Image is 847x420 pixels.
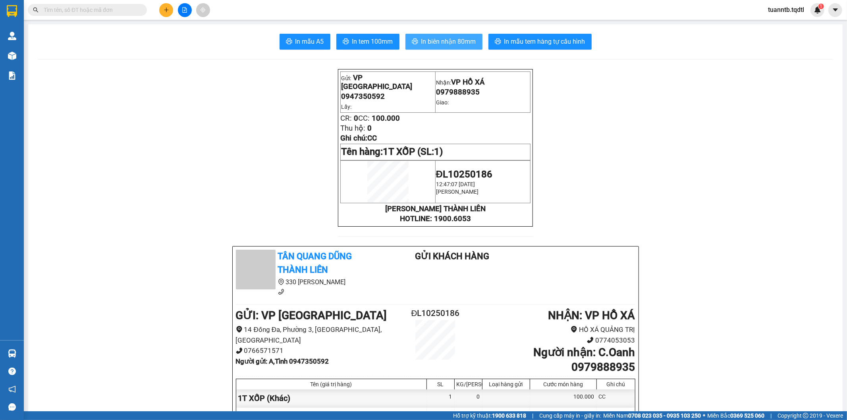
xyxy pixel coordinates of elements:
[8,52,16,60] img: warehouse-icon
[455,389,482,407] div: 0
[340,124,365,133] span: Thu hộ:
[372,114,400,123] span: 100.000
[182,7,187,13] span: file-add
[436,169,492,180] span: ĐL10250186
[530,389,597,407] div: 100.000
[453,411,526,420] span: Hỗ trợ kỹ thuật:
[295,37,324,46] span: In mẫu A5
[434,146,443,157] span: 1)
[427,389,455,407] div: 1
[352,37,393,46] span: In tem 100mm
[429,381,452,387] div: SL
[8,403,16,411] span: message
[628,412,701,419] strong: 0708 023 035 - 0935 103 250
[8,32,16,40] img: warehouse-icon
[451,78,484,87] span: VP HỒ XÁ
[383,146,443,157] span: 1T XỐP (SL:
[93,7,149,26] div: VP HỒ XÁ
[707,411,764,420] span: Miền Bắc
[164,7,169,13] span: plus
[415,251,489,261] b: Gửi khách hàng
[436,78,530,87] p: Nhận:
[93,8,112,16] span: Nhận:
[340,114,352,123] span: CR:
[236,389,427,407] div: 1T XỐP (Khác)
[8,71,16,80] img: solution-icon
[405,34,482,50] button: printerIn biên nhận 80mm
[532,381,594,387] div: Cước món hàng
[278,251,352,275] b: Tân Quang Dũng Thành Liên
[341,104,351,110] span: Lấy:
[469,324,635,335] li: HỒ XÁ QUẢNG TRỊ
[278,279,284,285] span: environment
[703,414,705,417] span: ⚪️
[236,347,243,354] span: phone
[436,88,480,96] span: 0979888935
[548,309,635,322] b: NHẬN : VP HỒ XÁ
[7,8,19,16] span: Gửi:
[200,7,206,13] span: aim
[367,124,372,133] span: 0
[367,134,377,143] span: CC
[340,134,377,143] span: Ghi chú:
[7,5,17,17] img: logo-vxr
[236,357,329,365] b: Người gửi : A,Tình 0947350592
[488,34,592,50] button: printerIn mẫu tem hàng tự cấu hình
[93,35,149,46] div: 0979888935
[159,3,173,17] button: plus
[7,7,87,26] div: VP [GEOGRAPHIC_DATA]
[341,92,385,101] span: 0947350592
[597,389,635,407] div: CC
[457,381,480,387] div: KG/[PERSON_NAME]
[828,3,842,17] button: caret-down
[341,146,443,157] span: Tên hàng:
[341,73,435,91] p: Gửi:
[469,335,635,346] li: 0774053053
[343,38,349,46] span: printer
[832,6,839,13] span: caret-down
[236,326,243,333] span: environment
[436,189,478,195] span: [PERSON_NAME]
[92,53,103,62] span: CC :
[436,99,449,106] span: Giao:
[402,307,469,320] h2: ĐL10250186
[286,38,292,46] span: printer
[400,214,471,223] strong: HOTLINE: 1900.6053
[803,413,808,418] span: copyright
[7,35,87,46] div: 0947350592
[354,114,358,123] span: 0
[7,26,87,35] div: A,Tình
[532,411,533,420] span: |
[236,309,387,322] b: GỬI : VP [GEOGRAPHIC_DATA]
[504,37,585,46] span: In mẫu tem hàng tự cấu hình
[385,204,486,213] strong: [PERSON_NAME] THÀNH LIÊN
[33,7,39,13] span: search
[178,3,192,17] button: file-add
[820,4,822,9] span: 1
[770,411,772,420] span: |
[762,5,810,15] span: tuanntb.tqdtl
[93,26,149,35] div: C.Oanh
[484,381,528,387] div: Loại hàng gửi
[236,345,402,356] li: 0766571571
[92,51,149,62] div: 100.000
[495,38,501,46] span: printer
[539,411,601,420] span: Cung cấp máy in - giấy in:
[44,6,137,14] input: Tìm tên, số ĐT hoặc mã đơn
[236,324,402,345] li: 14 Đống Đa, Phường 3, [GEOGRAPHIC_DATA], [GEOGRAPHIC_DATA]
[8,385,16,393] span: notification
[436,181,475,187] span: 12:47:07 [DATE]
[8,368,16,375] span: question-circle
[814,6,821,13] img: icon-new-feature
[492,412,526,419] strong: 1900 633 818
[571,326,577,333] span: environment
[730,412,764,419] strong: 0369 525 060
[587,337,594,343] span: phone
[238,381,424,387] div: Tên (giá trị hàng)
[603,411,701,420] span: Miền Nam
[818,4,824,9] sup: 1
[280,34,330,50] button: printerIn mẫu A5
[8,349,16,358] img: warehouse-icon
[421,37,476,46] span: In biên nhận 80mm
[236,277,384,287] li: 330 [PERSON_NAME]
